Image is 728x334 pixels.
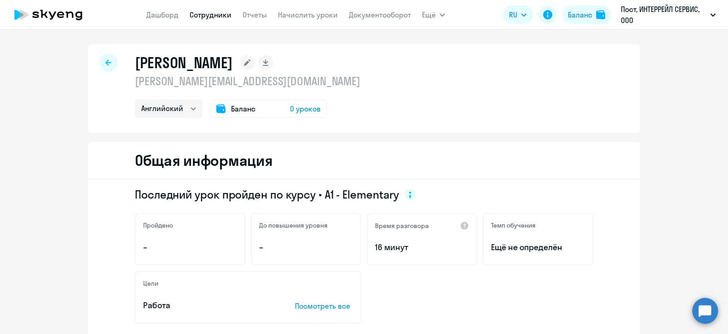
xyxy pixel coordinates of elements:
[568,9,592,20] div: Баланс
[616,4,720,26] button: Пост, ИНТЕРРЕЙЛ СЕРВИС, ООО
[349,10,411,19] a: Документооборот
[491,241,585,253] span: Ещё не определён
[422,9,436,20] span: Ещё
[375,241,469,253] p: 16 минут
[259,221,328,229] h5: До повышения уровня
[295,300,353,311] p: Посмотреть все
[278,10,338,19] a: Начислить уроки
[243,10,267,19] a: Отчеты
[143,299,266,311] p: Работа
[143,221,173,229] h5: Пройдено
[146,10,179,19] a: Дашборд
[422,6,445,24] button: Ещё
[259,241,353,253] p: –
[621,4,706,26] p: Пост, ИНТЕРРЕЙЛ СЕРВИС, ООО
[509,9,517,20] span: RU
[562,6,611,24] button: Балансbalance
[135,74,360,88] p: [PERSON_NAME][EMAIL_ADDRESS][DOMAIN_NAME]
[143,279,158,287] h5: Цели
[135,187,399,202] span: Последний урок пройден по курсу • A1 - Elementary
[190,10,231,19] a: Сотрудники
[503,6,533,24] button: RU
[135,151,272,170] h2: Общая информация
[231,103,255,114] span: Баланс
[290,103,321,114] span: 0 уроков
[135,53,232,72] h1: [PERSON_NAME]
[596,10,605,19] img: balance
[375,222,429,230] h5: Время разговора
[491,221,536,229] h5: Темп обучения
[143,241,237,253] p: –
